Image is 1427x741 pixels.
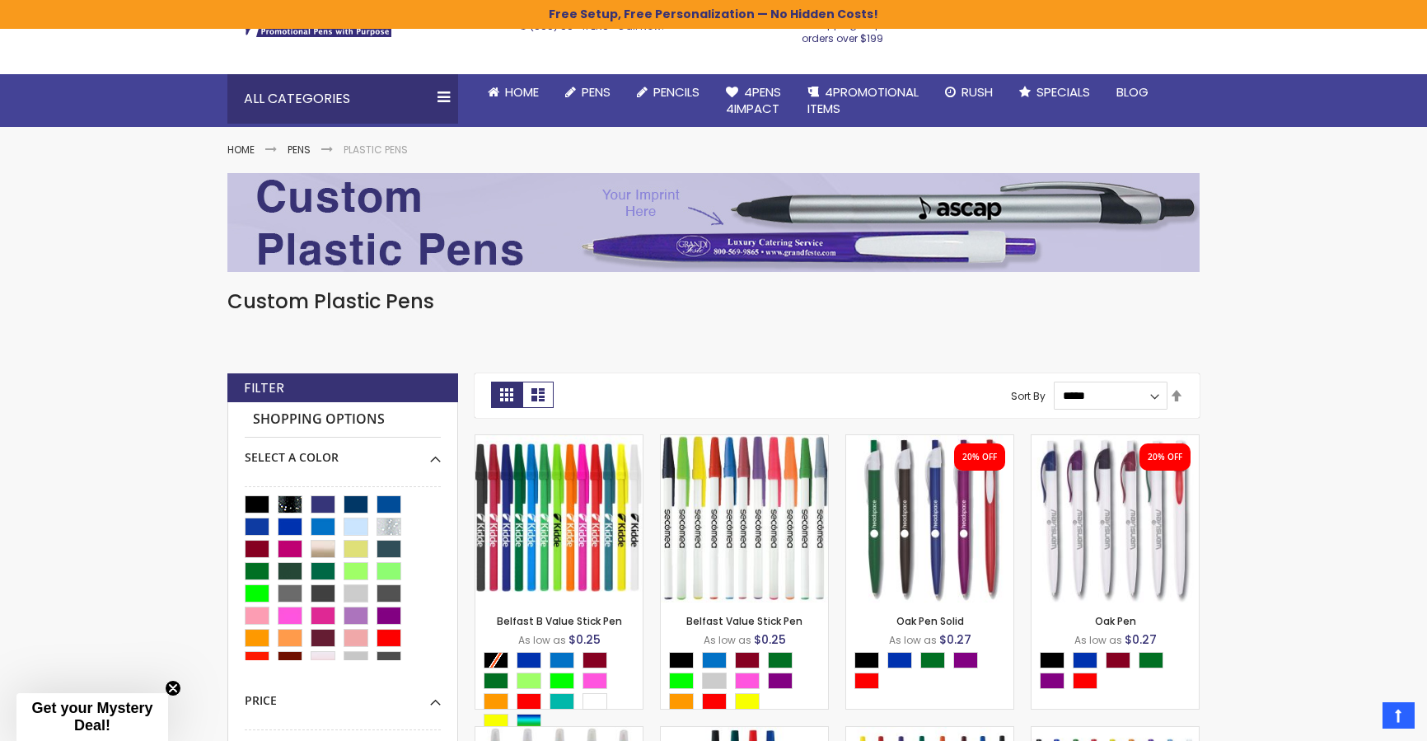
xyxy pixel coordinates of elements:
div: Select A Color [669,652,828,714]
span: Specials [1036,83,1090,101]
div: Blue [887,652,912,668]
strong: Shopping Options [245,402,441,438]
div: Burgundy [1106,652,1130,668]
button: Close teaser [165,680,181,696]
div: Lime Green [550,673,574,689]
a: Oak Pen Solid [896,614,964,628]
div: Pink [735,673,760,689]
div: Green [768,652,793,668]
div: Purple [1040,673,1064,689]
span: As low as [518,633,566,647]
a: Specials [1006,74,1103,110]
div: Yellow [484,714,508,730]
img: Oak Pen Solid [846,435,1013,603]
span: As low as [704,633,751,647]
div: Red [854,673,879,689]
span: Pencils [653,83,699,101]
div: Burgundy [582,652,607,668]
div: 20% OFF [1148,452,1182,463]
a: Contender Pen [846,726,1013,740]
div: Yellow [735,693,760,710]
strong: Filter [244,379,284,397]
div: Red [517,693,541,710]
div: Blue Light [550,652,574,668]
h1: Custom Plastic Pens [227,288,1200,315]
div: Purple [768,673,793,689]
div: Black [854,652,879,668]
a: Home [475,74,552,110]
div: Green [920,652,945,668]
img: Belfast B Value Stick Pen [475,435,643,603]
div: Orange [484,693,508,710]
a: 4PROMOTIONALITEMS [794,74,932,128]
span: $0.25 [754,631,786,648]
span: $0.27 [939,631,971,648]
a: Pencils [624,74,713,110]
a: Belfast Translucent Value Stick Pen [475,726,643,740]
div: Pink [582,673,607,689]
a: Pens [552,74,624,110]
div: Black [669,652,694,668]
div: Lime Green [669,673,694,689]
a: Blog [1103,74,1162,110]
div: Green [1139,652,1163,668]
a: Pens [288,143,311,157]
a: Oak Pen [1095,614,1136,628]
label: Sort By [1011,388,1046,402]
div: Green [484,673,508,689]
div: Select A Color [484,652,643,734]
span: Pens [582,83,611,101]
a: Oak Pen [1032,434,1199,448]
div: Red [702,693,727,710]
div: White [582,693,607,710]
strong: Grid [491,382,522,408]
div: Blue Light [702,652,727,668]
div: Select A Color [854,652,1013,693]
div: Select A Color [245,438,441,466]
div: Orange [669,693,694,710]
span: $0.25 [568,631,601,648]
img: Belfast Value Stick Pen [661,435,828,603]
div: Select A Color [1040,652,1199,693]
div: Burgundy [735,652,760,668]
img: Oak Pen [1032,435,1199,603]
span: Rush [961,83,993,101]
div: Black [1040,652,1064,668]
div: Red [1073,673,1097,689]
div: Green Light [517,673,541,689]
img: Plastic Pens [227,173,1200,272]
strong: Plastic Pens [344,143,408,157]
span: Blog [1116,83,1149,101]
div: Price [245,681,441,709]
span: $0.27 [1125,631,1157,648]
a: 4Pens4impact [713,74,794,128]
a: Belfast Value Stick Pen [661,434,828,448]
a: Custom Cambria Plastic Retractable Ballpoint Pen - Monochromatic Body Color [1032,726,1199,740]
div: Grey Light [702,673,727,689]
div: Blue [1073,652,1097,668]
iframe: Google Customer Reviews [1291,696,1427,741]
span: 4PROMOTIONAL ITEMS [807,83,919,117]
div: Purple [953,652,978,668]
a: Home [227,143,255,157]
div: 20% OFF [962,452,997,463]
div: Blue [517,652,541,668]
a: Belfast Value Stick Pen [686,614,802,628]
a: Belfast B Value Stick Pen [497,614,622,628]
span: As low as [889,633,937,647]
a: Belfast B Value Stick Pen [475,434,643,448]
span: Get your Mystery Deal! [31,700,152,734]
span: 4Pens 4impact [726,83,781,117]
a: Corporate Promo Stick Pen [661,726,828,740]
div: Assorted [517,714,541,730]
span: As low as [1074,633,1122,647]
a: Oak Pen Solid [846,434,1013,448]
div: All Categories [227,74,458,124]
span: Home [505,83,539,101]
a: Rush [932,74,1006,110]
div: Get your Mystery Deal!Close teaser [16,693,168,741]
div: Teal [550,693,574,710]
